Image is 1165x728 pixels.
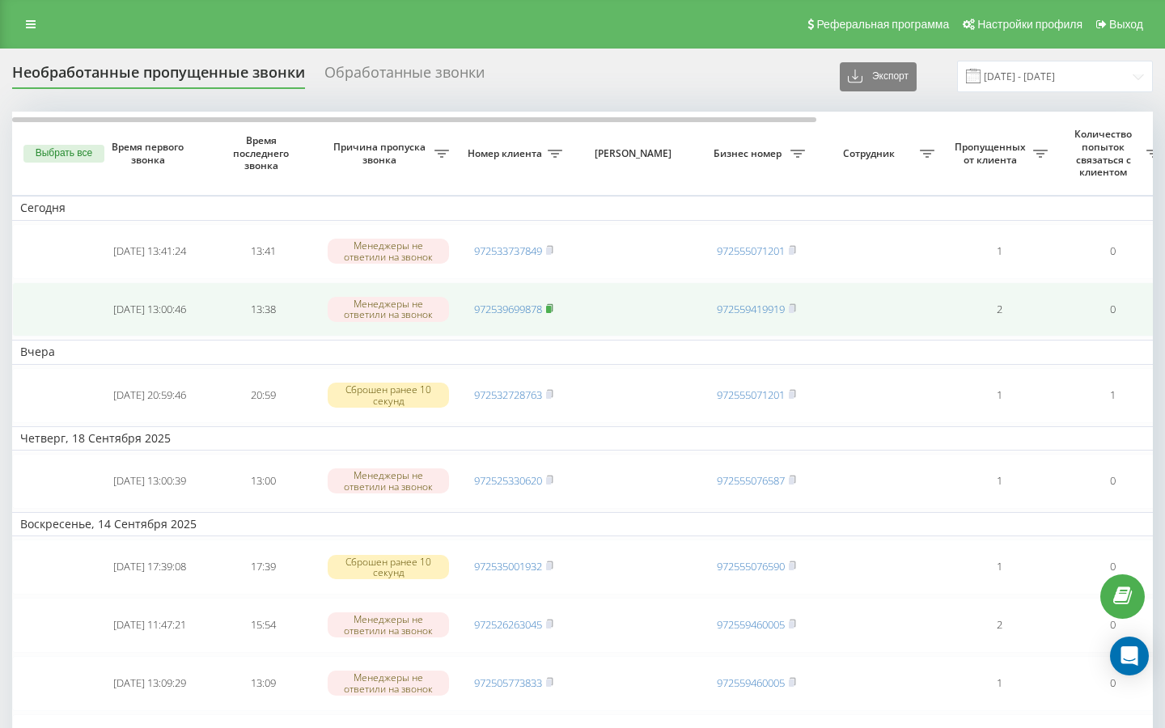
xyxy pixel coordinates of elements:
[324,64,485,89] div: Обработанные звонки
[474,617,542,632] a: 972526263045
[23,145,104,163] button: Выбрать все
[717,559,785,574] a: 972555076590
[206,454,320,509] td: 13:00
[93,224,206,279] td: [DATE] 13:41:24
[328,612,449,637] div: Менеджеры не ответили на звонок
[1109,18,1143,31] span: Выход
[474,675,542,690] a: 972505773833
[943,540,1056,595] td: 1
[951,141,1033,166] span: Пропущенных от клиента
[106,141,193,166] span: Время первого звонка
[943,224,1056,279] td: 1
[328,383,449,407] div: Сброшен ранее 10 секунд
[821,147,920,160] span: Сотрудник
[816,18,949,31] span: Реферальная программа
[328,671,449,695] div: Менеджеры не ответили на звонок
[206,598,320,653] td: 15:54
[328,239,449,263] div: Менеджеры не ответили на звонок
[206,656,320,711] td: 13:09
[219,134,307,172] span: Время последнего звонка
[717,302,785,316] a: 972559419919
[328,141,434,166] span: Причина пропуска звонка
[717,473,785,488] a: 972555076587
[93,656,206,711] td: [DATE] 13:09:29
[977,18,1082,31] span: Настройки профиля
[474,387,542,402] a: 972532728763
[943,656,1056,711] td: 1
[584,147,686,160] span: [PERSON_NAME]
[943,598,1056,653] td: 2
[717,387,785,402] a: 972555071201
[1064,128,1146,178] span: Количество попыток связаться с клиентом
[1110,637,1149,675] div: Open Intercom Messenger
[206,282,320,337] td: 13:38
[206,368,320,423] td: 20:59
[328,555,449,579] div: Сброшен ранее 10 секунд
[206,224,320,279] td: 13:41
[93,540,206,595] td: [DATE] 17:39:08
[12,64,305,89] div: Необработанные пропущенные звонки
[708,147,790,160] span: Бизнес номер
[840,62,917,91] button: Экспорт
[93,454,206,509] td: [DATE] 13:00:39
[328,297,449,321] div: Менеджеры не ответили на звонок
[206,540,320,595] td: 17:39
[93,282,206,337] td: [DATE] 13:00:46
[93,368,206,423] td: [DATE] 20:59:46
[93,598,206,653] td: [DATE] 11:47:21
[465,147,548,160] span: Номер клиента
[474,302,542,316] a: 972539699878
[717,617,785,632] a: 972559460005
[943,282,1056,337] td: 2
[474,473,542,488] a: 972525330620
[474,559,542,574] a: 972535001932
[717,243,785,258] a: 972555071201
[943,368,1056,423] td: 1
[328,468,449,493] div: Менеджеры не ответили на звонок
[474,243,542,258] a: 972533737849
[943,454,1056,509] td: 1
[717,675,785,690] a: 972559460005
